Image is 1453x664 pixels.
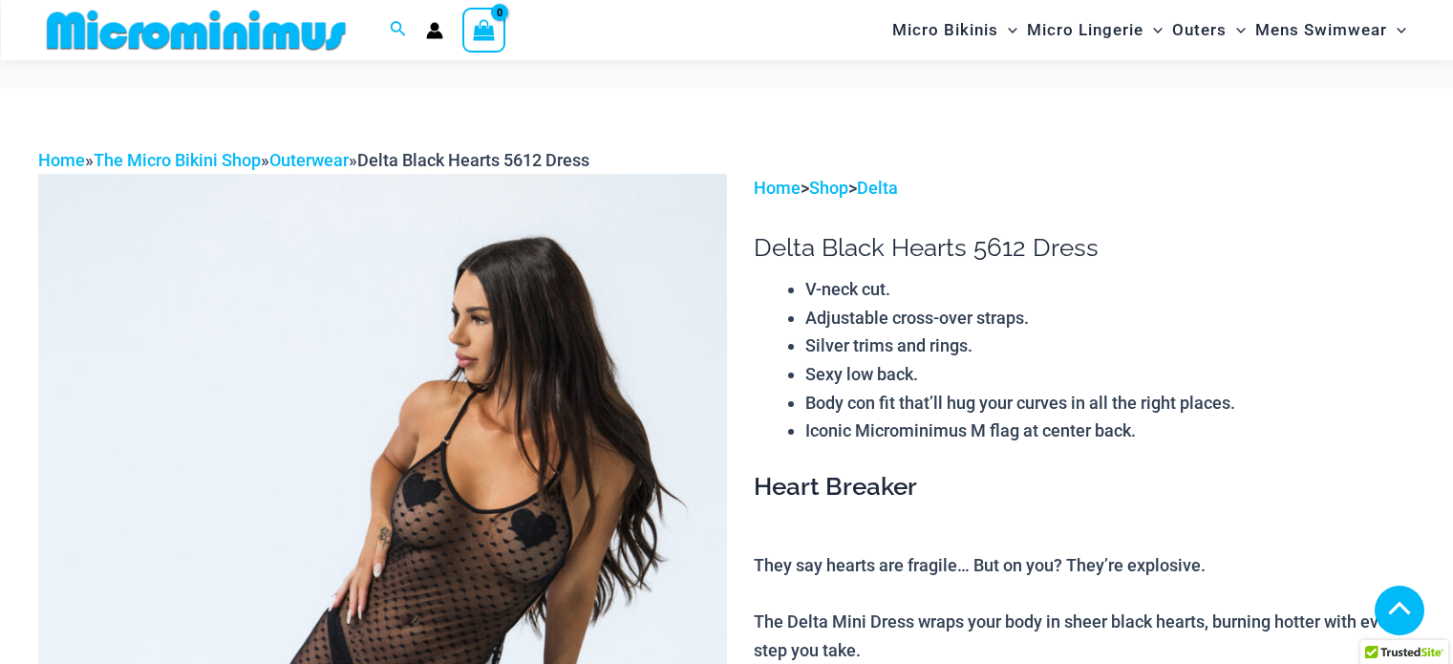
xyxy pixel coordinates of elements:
span: » » » [38,150,589,170]
a: Mens SwimwearMenu ToggleMenu Toggle [1250,6,1411,54]
span: Mens Swimwear [1255,6,1387,54]
p: > > [754,174,1415,203]
a: Micro BikinisMenu ToggleMenu Toggle [887,6,1022,54]
span: Micro Bikinis [892,6,998,54]
a: Home [38,150,85,170]
a: Shop [809,178,848,198]
span: Delta Black Hearts 5612 Dress [357,150,589,170]
a: OutersMenu ToggleMenu Toggle [1167,6,1250,54]
span: Menu Toggle [998,6,1017,54]
h3: Heart Breaker [754,471,1415,503]
li: Silver trims and rings. [805,332,1415,360]
a: Account icon link [426,22,443,39]
span: Menu Toggle [1227,6,1246,54]
a: The Micro Bikini Shop [94,150,261,170]
span: Micro Lingerie [1027,6,1143,54]
a: Delta [857,178,898,198]
li: Sexy low back. [805,360,1415,389]
h1: Delta Black Hearts 5612 Dress [754,233,1415,263]
a: View Shopping Cart, empty [462,8,506,52]
span: Menu Toggle [1143,6,1163,54]
span: Menu Toggle [1387,6,1406,54]
li: Adjustable cross-over straps. [805,304,1415,332]
li: Iconic Microminimus M flag at center back. [805,417,1415,445]
nav: Site Navigation [885,3,1415,57]
span: Outers [1172,6,1227,54]
a: Outerwear [269,150,349,170]
li: Body con fit that’ll hug your curves in all the right places. [805,389,1415,418]
a: Home [754,178,801,198]
img: MM SHOP LOGO FLAT [39,9,353,52]
a: Search icon link [390,18,407,42]
a: Micro LingerieMenu ToggleMenu Toggle [1022,6,1167,54]
li: V-neck cut. [805,275,1415,304]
